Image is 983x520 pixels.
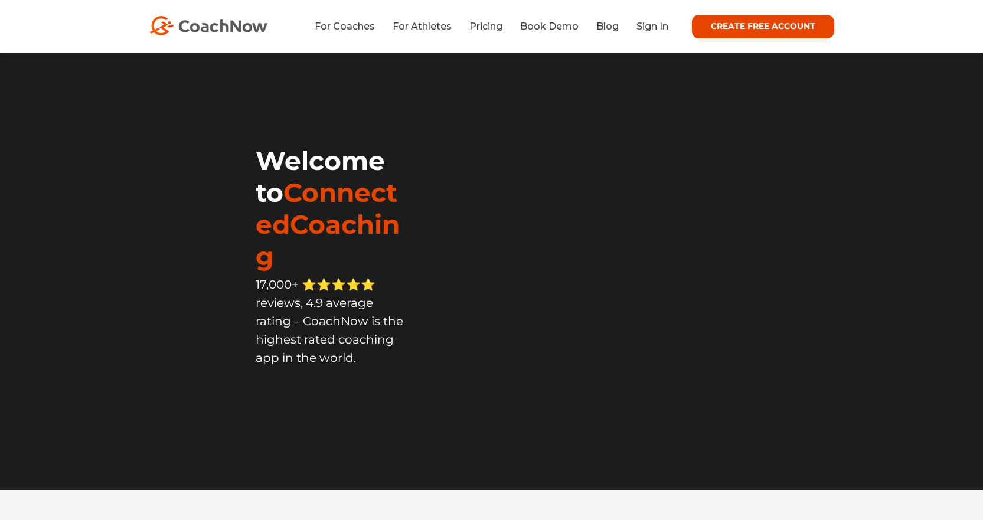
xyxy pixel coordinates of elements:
[256,277,403,365] span: 17,000+ ⭐️⭐️⭐️⭐️⭐️ reviews, 4.9 average rating – CoachNow is the highest rated coaching app in th...
[256,145,407,272] h1: Welcome to
[256,176,400,272] span: ConnectedCoaching
[520,21,579,32] a: Book Demo
[692,15,834,38] a: CREATE FREE ACCOUNT
[596,21,619,32] a: Blog
[636,21,668,32] a: Sign In
[393,21,452,32] a: For Athletes
[149,16,267,35] img: CoachNow Logo
[469,21,502,32] a: Pricing
[256,389,403,420] iframe: Embedded CTA
[315,21,375,32] a: For Coaches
